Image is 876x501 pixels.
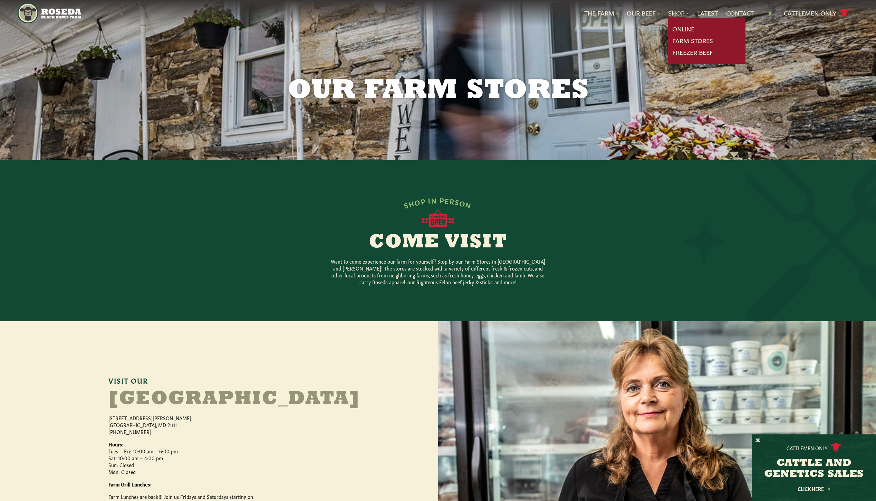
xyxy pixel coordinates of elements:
[440,196,445,204] span: P
[668,9,689,18] a: Shop
[108,390,281,409] h2: [GEOGRAPHIC_DATA]
[787,444,828,451] p: Cattlemen Only
[420,197,426,205] span: P
[726,9,754,18] a: Contact
[454,197,460,206] span: S
[408,199,415,208] span: H
[108,441,253,475] p: Tues – Fri: 10:00 am – 6:00 pm Sat: 10:00 am – 4:00 pm Sun: Closed Mon: Closed
[784,7,850,19] a: Cattlemen Only
[449,197,455,205] span: R
[108,481,152,488] strong: Farm Grill Lunches:
[403,200,410,209] span: S
[830,443,841,452] img: cattle-icon.svg
[108,376,329,384] h6: Visit Our
[306,233,571,252] h2: Come Visit
[459,198,467,207] span: O
[627,9,660,18] a: Our Beef
[672,48,713,57] a: Freezer Beef
[755,437,760,444] button: X
[414,197,422,206] span: O
[428,196,431,204] span: I
[18,3,81,23] img: https://roseda.com/wp-content/uploads/2021/05/roseda-25-header.png
[328,258,549,285] p: Want to come experience our farm for yourself? Stop by our Farm Stores in [GEOGRAPHIC_DATA] and [...
[108,441,124,448] strong: Hours:
[584,9,618,18] a: The Farm
[431,196,437,204] span: N
[760,458,867,480] h3: CATTLE AND GENETICS SALES
[697,9,718,18] a: Latest
[672,36,713,45] a: Farm Stores
[403,196,473,209] div: SHOP IN PERSON
[444,196,450,204] span: E
[465,200,473,209] span: N
[783,487,845,491] a: Click Here
[108,414,253,435] p: [STREET_ADDRESS][PERSON_NAME], [GEOGRAPHIC_DATA], MD 21111 [PHONE_NUMBER]
[261,77,615,105] h1: Our Farm Stores
[672,24,694,33] a: Online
